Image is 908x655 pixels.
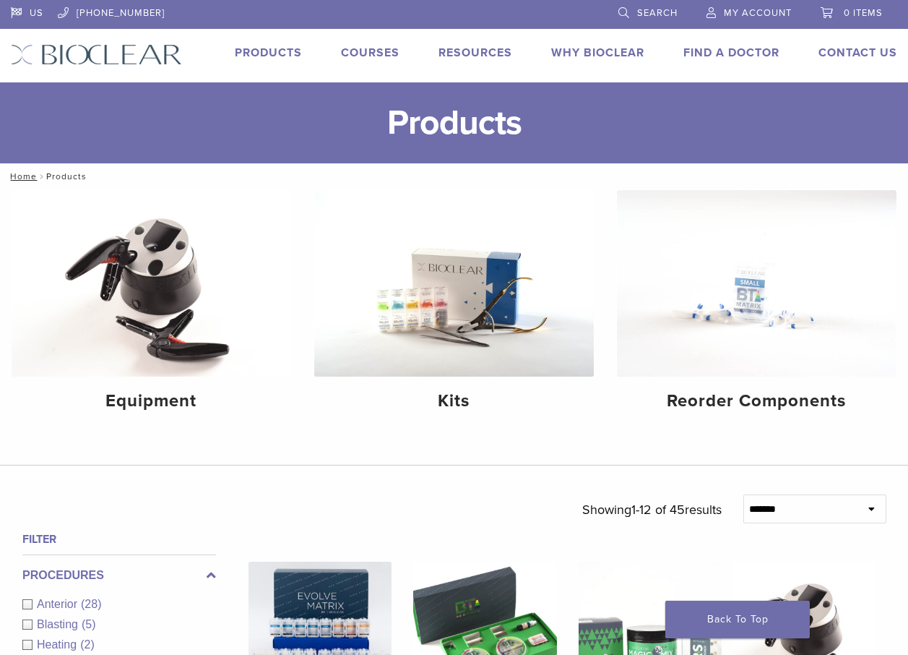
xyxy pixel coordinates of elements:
a: Kits [314,190,594,424]
h4: Equipment [23,388,280,414]
a: Equipment [12,190,291,424]
a: Find A Doctor [683,46,779,60]
span: (5) [82,618,96,630]
img: Bioclear [11,44,182,65]
a: Contact Us [818,46,897,60]
span: Heating [37,638,80,651]
span: (2) [80,638,95,651]
span: 1-12 of 45 [631,502,685,518]
p: Showing results [582,495,722,525]
img: Reorder Components [617,190,896,377]
a: Courses [341,46,399,60]
a: Reorder Components [617,190,896,424]
a: Products [235,46,302,60]
span: Search [637,7,678,19]
span: 0 items [844,7,883,19]
span: (28) [81,598,101,610]
img: Equipment [12,190,291,377]
a: Why Bioclear [551,46,644,60]
a: Back To Top [665,601,810,638]
h4: Kits [326,388,582,414]
h4: Filter [22,531,216,548]
span: Blasting [37,618,82,630]
label: Procedures [22,567,216,584]
img: Kits [314,190,594,377]
a: Home [6,171,37,181]
span: My Account [724,7,792,19]
h4: Reorder Components [628,388,885,414]
a: Resources [438,46,512,60]
span: Anterior [37,598,81,610]
span: / [37,173,46,180]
